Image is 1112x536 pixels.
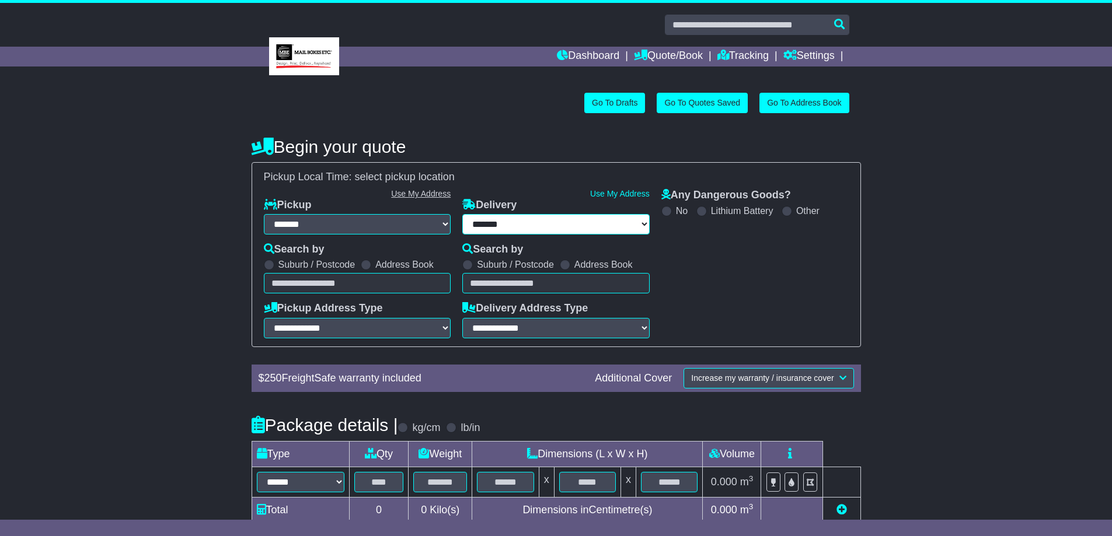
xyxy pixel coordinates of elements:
[472,441,703,467] td: Dimensions (L x W x H)
[759,93,849,113] a: Go To Address Book
[264,302,383,315] label: Pickup Address Type
[375,259,434,270] label: Address Book
[836,504,847,516] a: Add new item
[462,243,523,256] label: Search by
[252,497,349,523] td: Total
[253,372,590,385] div: $ FreightSafe warranty included
[584,93,645,113] a: Go To Drafts
[349,497,409,523] td: 0
[264,199,312,212] label: Pickup
[355,171,455,183] span: select pickup location
[676,205,688,216] label: No
[684,368,853,388] button: Increase my warranty / insurance cover
[711,504,737,516] span: 0.000
[749,502,754,511] sup: 3
[590,189,650,198] a: Use My Address
[252,137,861,156] h4: Begin your quote
[661,189,791,202] label: Any Dangerous Goods?
[349,441,409,467] td: Qty
[589,372,678,385] div: Additional Cover
[574,259,633,270] label: Address Book
[252,415,398,435] h4: Package details |
[278,259,355,270] label: Suburb / Postcode
[269,37,339,75] img: MBE Malvern
[557,47,619,66] a: Dashboard
[783,47,835,66] a: Settings
[711,205,773,216] label: Lithium Battery
[252,441,349,467] td: Type
[391,189,451,198] a: Use My Address
[711,476,737,488] span: 0.000
[740,504,754,516] span: m
[264,372,282,384] span: 250
[657,93,748,113] a: Go To Quotes Saved
[703,441,761,467] td: Volume
[691,373,834,383] span: Increase my warranty / insurance cover
[412,422,440,435] label: kg/cm
[461,422,480,435] label: lb/in
[740,476,754,488] span: m
[264,243,325,256] label: Search by
[749,474,754,483] sup: 3
[621,467,636,497] td: x
[477,259,554,270] label: Suburb / Postcode
[472,497,703,523] td: Dimensions in Centimetre(s)
[421,504,427,516] span: 0
[462,302,588,315] label: Delivery Address Type
[409,441,472,467] td: Weight
[717,47,769,66] a: Tracking
[258,171,855,184] div: Pickup Local Time:
[539,467,554,497] td: x
[796,205,820,216] label: Other
[462,199,517,212] label: Delivery
[634,47,703,66] a: Quote/Book
[409,497,472,523] td: Kilo(s)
